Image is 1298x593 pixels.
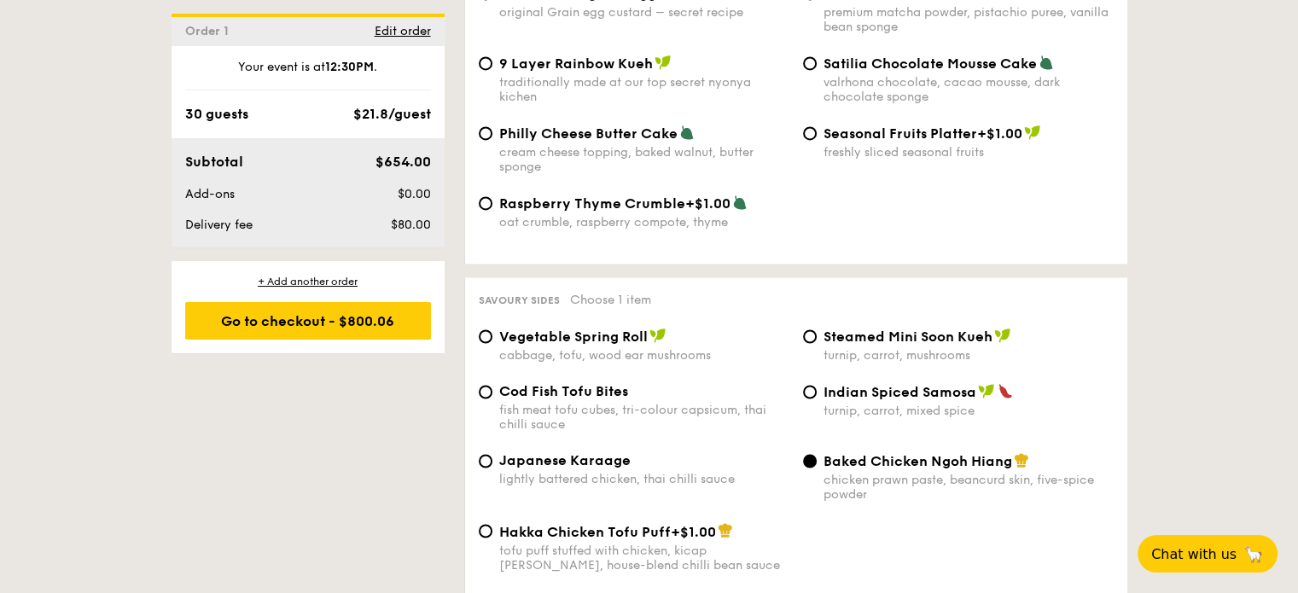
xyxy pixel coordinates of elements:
[824,145,1114,160] div: freshly sliced seasonal fruits
[1014,452,1029,468] img: icon-chef-hat.a58ddaea.svg
[718,522,733,538] img: icon-chef-hat.a58ddaea.svg
[479,56,492,70] input: 9 Layer Rainbow Kuehtraditionally made at our top secret nyonya kichen
[397,187,430,201] span: $0.00
[732,195,748,210] img: icon-vegetarian.fe4039eb.svg
[375,154,430,170] span: $654.00
[1243,544,1264,564] span: 🦙
[655,55,672,70] img: icon-vegan.f8ff3823.svg
[479,294,560,306] span: Savoury sides
[1024,125,1041,140] img: icon-vegan.f8ff3823.svg
[803,454,817,468] input: Baked Chicken Ngoh Hiangchicken prawn paste, beancurd skin, five-spice powder
[824,404,1114,418] div: turnip, carrot, mixed spice
[649,328,666,343] img: icon-vegan.f8ff3823.svg
[499,5,789,20] div: original Grain egg custard – secret recipe
[1138,535,1278,573] button: Chat with us🦙
[479,329,492,343] input: Vegetable Spring Rollcabbage, tofu, wood ear mushrooms
[824,384,976,400] span: Indian Spiced Samosa
[803,385,817,398] input: Indian Spiced Samosaturnip, carrot, mixed spice
[978,383,995,398] img: icon-vegan.f8ff3823.svg
[824,473,1114,502] div: chicken prawn paste, beancurd skin, five-spice powder
[185,187,235,201] span: Add-ons
[824,75,1114,104] div: valrhona chocolate, cacao mousse, dark chocolate sponge
[499,383,628,399] span: Cod Fish Tofu Bites
[185,104,248,125] div: 30 guests
[685,195,730,212] span: +$1.00
[185,59,431,90] div: Your event is at .
[1151,546,1237,562] span: Chat with us
[479,385,492,398] input: Cod Fish Tofu Bitesfish meat tofu cubes, tri-colour capsicum, thai chilli sauce
[824,453,1012,469] span: Baked Chicken Ngoh Hiang
[499,348,789,363] div: cabbage, tofu, wood ear mushrooms
[499,452,631,468] span: Japanese Karaage
[824,5,1114,34] div: premium matcha powder, pistachio puree, vanilla bean sponge
[977,125,1022,142] span: +$1.00
[185,154,243,170] span: Subtotal
[499,523,671,539] span: Hakka Chicken Tofu Puff
[353,104,431,125] div: $21.8/guest
[824,328,992,345] span: Steamed Mini Soon Kueh
[499,543,789,572] div: tofu puff stuffed with chicken, kicap [PERSON_NAME], house-blend chilli bean sauce
[499,472,789,486] div: lightly battered chicken, thai chilli sauce
[479,524,492,538] input: Hakka Chicken Tofu Puff+$1.00tofu puff stuffed with chicken, kicap [PERSON_NAME], house-blend chi...
[499,55,653,72] span: 9 Layer Rainbow Kueh
[803,126,817,140] input: Seasonal Fruits Platter+$1.00freshly sliced seasonal fruits
[1039,55,1054,70] img: icon-vegetarian.fe4039eb.svg
[390,218,430,232] span: $80.00
[185,218,253,232] span: Delivery fee
[185,302,431,340] div: Go to checkout - $800.06
[499,215,789,230] div: oat crumble, raspberry compote, thyme
[499,403,789,432] div: fish meat tofu cubes, tri-colour capsicum, thai chilli sauce
[325,60,374,74] strong: 12:30PM
[803,329,817,343] input: Steamed Mini Soon Kuehturnip, carrot, mushrooms
[679,125,695,140] img: icon-vegetarian.fe4039eb.svg
[499,75,789,104] div: traditionally made at our top secret nyonya kichen
[671,523,716,539] span: +$1.00
[479,196,492,210] input: Raspberry Thyme Crumble+$1.00oat crumble, raspberry compote, thyme
[570,293,651,307] span: Choose 1 item
[499,328,648,345] span: Vegetable Spring Roll
[499,125,678,142] span: Philly Cheese Butter Cake
[824,348,1114,363] div: turnip, carrot, mushrooms
[803,56,817,70] input: Satilia Chocolate Mousse Cakevalrhona chocolate, cacao mousse, dark chocolate sponge
[998,383,1013,398] img: icon-spicy.37a8142b.svg
[185,24,236,38] span: Order 1
[499,195,685,212] span: Raspberry Thyme Crumble
[824,55,1037,72] span: Satilia Chocolate Mousse Cake
[375,24,431,38] span: Edit order
[479,126,492,140] input: Philly Cheese Butter Cakecream cheese topping, baked walnut, butter sponge
[185,275,431,288] div: + Add another order
[499,145,789,174] div: cream cheese topping, baked walnut, butter sponge
[994,328,1011,343] img: icon-vegan.f8ff3823.svg
[479,454,492,468] input: Japanese Karaagelightly battered chicken, thai chilli sauce
[824,125,977,142] span: Seasonal Fruits Platter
